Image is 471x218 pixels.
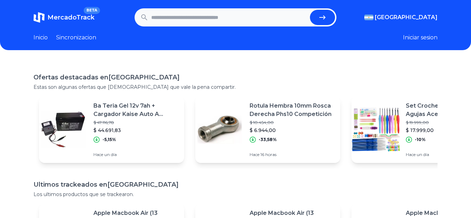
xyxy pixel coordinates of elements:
a: Featured imageBa Teria Gel 12v 7ah + Cargador Kaise Auto A Bateria$ 47.116,78$ 44.691,83-5,15%Hac... [39,96,184,163]
img: Featured image [39,105,88,154]
p: -33,58% [259,137,277,142]
p: $ 44.691,83 [93,127,178,134]
p: -5,15% [102,137,116,142]
img: MercadoTrack [33,12,45,23]
h1: Ultimos trackeados en [GEOGRAPHIC_DATA] [33,180,438,189]
p: Hace 16 horas [250,152,335,157]
p: $ 47.116,78 [93,120,178,125]
span: MercadoTrack [47,14,94,21]
a: MercadoTrackBETA [33,12,94,23]
h1: Ofertas destacadas en [GEOGRAPHIC_DATA] [33,72,438,82]
p: Ba Teria Gel 12v 7ah + Cargador Kaise Auto A Bateria [93,102,178,118]
p: Rotula Hembra 10mm Rosca Derecha Phs10 Competición [250,102,335,118]
span: [GEOGRAPHIC_DATA] [375,13,438,22]
img: Featured image [195,105,244,154]
a: Featured imageRotula Hembra 10mm Rosca Derecha Phs10 Competición$ 10.454,00$ 6.944,00-33,58%Hace ... [195,96,340,163]
p: $ 10.454,00 [250,120,335,125]
button: [GEOGRAPHIC_DATA] [364,13,438,22]
span: BETA [84,7,100,14]
a: Inicio [33,33,48,42]
p: $ 6.944,00 [250,127,335,134]
p: -10% [415,137,426,142]
button: Iniciar sesion [403,33,438,42]
p: Hace un día [93,152,178,157]
a: Sincronizacion [56,33,96,42]
img: Featured image [351,105,400,154]
img: Argentina [364,15,373,20]
p: Los ultimos productos que se trackearon. [33,191,438,198]
p: Estas son algunas ofertas que [DEMOGRAPHIC_DATA] que vale la pena compartir. [33,84,438,91]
